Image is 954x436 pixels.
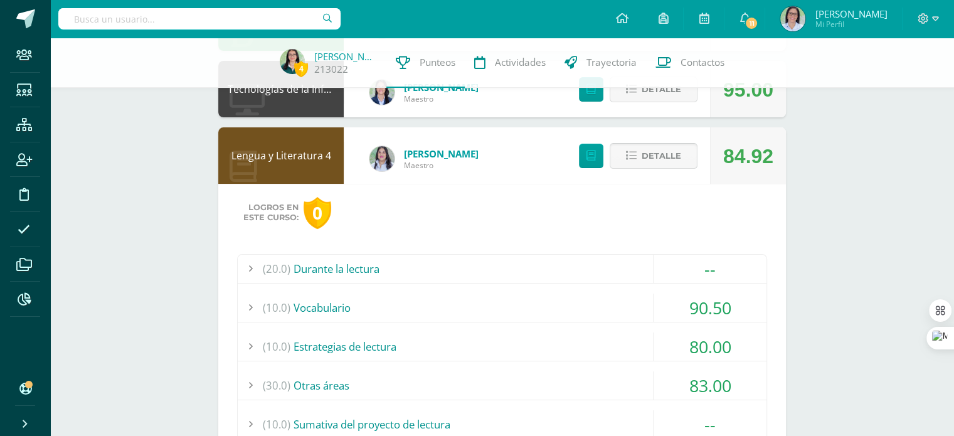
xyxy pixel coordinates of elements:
div: 80.00 [654,332,766,361]
a: [PERSON_NAME] [404,147,479,160]
span: Trayectoria [586,56,637,69]
a: 213022 [314,63,348,76]
span: Actividades [495,56,546,69]
span: (10.0) [263,294,290,322]
div: Otras áreas [238,371,766,400]
span: (10.0) [263,332,290,361]
span: (30.0) [263,371,290,400]
span: Detalle [642,78,681,101]
div: 95.00 [723,61,773,118]
a: Lengua y Literatura 4 [231,149,331,162]
span: Logros en este curso: [243,203,299,223]
div: 83.00 [654,371,766,400]
div: Lengua y Literatura 4 [218,127,344,184]
img: df6a3bad71d85cf97c4a6d1acf904499.png [369,146,395,171]
div: 0 [304,197,331,229]
span: 4 [294,61,308,77]
button: Detalle [610,77,697,102]
div: Vocabulario [238,294,766,322]
a: Actividades [465,38,555,88]
img: bc7aaf053fb38c19fa14e0beb531630d.png [280,49,305,74]
button: Detalle [610,143,697,169]
span: Maestro [404,93,479,104]
span: Maestro [404,160,479,171]
span: Punteos [420,56,455,69]
span: Mi Perfil [815,19,887,29]
div: 84.92 [723,128,773,184]
a: Punteos [386,38,465,88]
div: Tecnologías de la Información y la Comunicación 4 [218,61,344,117]
div: 90.50 [654,294,766,322]
div: -- [654,255,766,283]
a: [PERSON_NAME] [314,50,377,63]
span: 11 [745,16,758,30]
a: Tecnologías de la Información y la Comunicación 4 [228,82,466,96]
span: (20.0) [263,255,290,283]
span: Detalle [642,144,681,167]
img: 65f5ad2135174e629501159bff54d22a.png [780,6,805,31]
a: Trayectoria [555,38,646,88]
span: [PERSON_NAME] [815,8,887,20]
span: Contactos [681,56,724,69]
input: Busca un usuario... [58,8,341,29]
div: Estrategias de lectura [238,332,766,361]
img: 7489ccb779e23ff9f2c3e89c21f82ed0.png [369,80,395,105]
a: Contactos [646,38,734,88]
div: Durante la lectura [238,255,766,283]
